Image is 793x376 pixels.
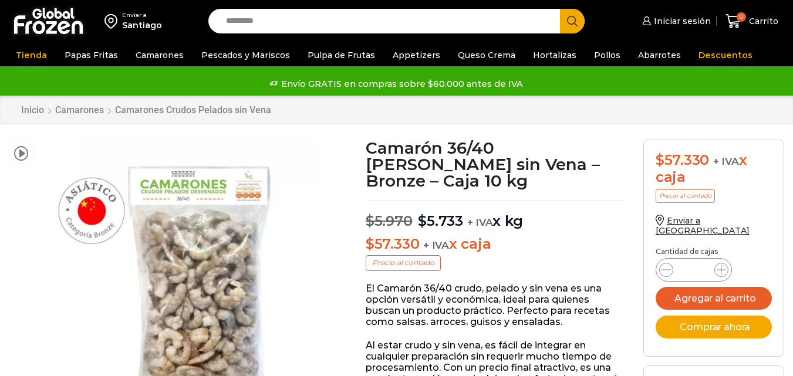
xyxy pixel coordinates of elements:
span: $ [418,212,427,229]
p: x kg [366,201,626,230]
div: Enviar a [122,11,162,19]
bdi: 5.733 [418,212,463,229]
span: Iniciar sesión [651,15,711,27]
a: Appetizers [387,44,446,66]
span: + IVA [423,239,449,251]
p: Precio al contado [366,255,441,270]
a: Inicio [21,104,45,116]
span: Carrito [746,15,778,27]
div: Santiago [122,19,162,31]
a: Camarones Crudos Pelados sin Vena [114,104,272,116]
a: Iniciar sesión [639,9,711,33]
a: Abarrotes [632,44,687,66]
a: Enviar a [GEOGRAPHIC_DATA] [656,215,750,236]
p: El Camarón 36/40 crudo, pelado y sin vena es una opción versátil y económica, ideal para quienes ... [366,283,626,328]
button: Search button [560,9,585,33]
input: Product quantity [683,262,705,278]
p: Precio al contado [656,189,715,203]
a: 0 Carrito [723,8,781,35]
a: Pescados y Mariscos [195,44,296,66]
button: Comprar ahora [656,316,772,338]
a: Camarones [55,104,104,116]
nav: Breadcrumb [21,104,272,116]
a: Pollos [588,44,626,66]
p: x caja [366,236,626,253]
a: Queso Crema [452,44,521,66]
button: Agregar al carrito [656,287,772,310]
span: $ [656,151,664,168]
bdi: 5.970 [366,212,413,229]
span: $ [366,235,374,252]
div: x caja [656,152,772,186]
a: Pulpa de Frutas [302,44,381,66]
p: Cantidad de cajas [656,248,772,256]
bdi: 57.330 [656,151,709,168]
a: Camarones [130,44,190,66]
h1: Camarón 36/40 [PERSON_NAME] sin Vena – Bronze – Caja 10 kg [366,140,626,189]
img: address-field-icon.svg [104,11,122,31]
span: 0 [737,12,746,22]
span: + IVA [467,216,493,228]
span: $ [366,212,374,229]
a: Tienda [10,44,53,66]
a: Papas Fritas [59,44,124,66]
a: Hortalizas [527,44,582,66]
a: Descuentos [693,44,758,66]
span: + IVA [713,155,739,167]
bdi: 57.330 [366,235,419,252]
